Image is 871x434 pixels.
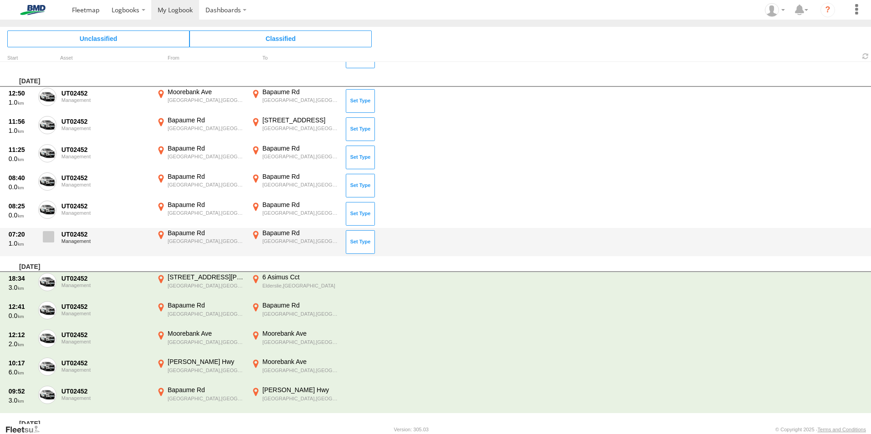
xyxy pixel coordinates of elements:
[262,153,339,160] div: [GEOGRAPHIC_DATA],[GEOGRAPHIC_DATA]
[61,174,150,182] div: UT02452
[9,331,33,339] div: 12:12
[190,30,372,47] span: Click to view Classified Trips
[61,97,150,103] div: Management
[262,311,339,317] div: [GEOGRAPHIC_DATA],[GEOGRAPHIC_DATA]
[9,387,33,395] div: 09:52
[61,230,150,238] div: UT02452
[60,56,151,61] div: Asset
[155,201,246,227] label: Click to View Event Location
[250,116,341,142] label: Click to View Event Location
[61,387,150,395] div: UT02452
[61,238,150,244] div: Management
[61,126,150,131] div: Management
[9,274,33,283] div: 18:34
[168,273,245,281] div: [STREET_ADDRESS][PERSON_NAME]
[9,183,33,191] div: 0.0
[7,30,190,47] span: Click to view Unclassified Trips
[61,182,150,187] div: Management
[762,3,788,17] div: Rowan McNamara
[250,273,341,299] label: Click to View Event Location
[775,427,866,432] div: © Copyright 2025 -
[394,427,429,432] div: Version: 305.03
[262,125,339,131] div: [GEOGRAPHIC_DATA],[GEOGRAPHIC_DATA]
[168,116,245,124] div: Bapaume Rd
[168,358,245,366] div: [PERSON_NAME] Hwy
[9,174,33,182] div: 08:40
[61,154,150,159] div: Management
[250,88,341,114] label: Click to View Event Location
[168,97,245,103] div: [GEOGRAPHIC_DATA],[GEOGRAPHIC_DATA]
[61,274,150,283] div: UT02452
[262,201,339,209] div: Bapaume Rd
[250,172,341,199] label: Click to View Event Location
[155,144,246,171] label: Click to View Event Location
[155,358,246,384] label: Click to View Event Location
[5,425,47,434] a: Visit our Website
[155,88,246,114] label: Click to View Event Location
[9,312,33,320] div: 0.0
[346,117,375,141] button: Click to Set
[168,367,245,373] div: [GEOGRAPHIC_DATA],[GEOGRAPHIC_DATA]
[9,126,33,135] div: 1.0
[61,339,150,344] div: Management
[61,146,150,154] div: UT02452
[9,340,33,348] div: 2.0
[168,386,245,394] div: Bapaume Rd
[250,229,341,255] label: Click to View Event Location
[9,211,33,219] div: 0.0
[61,367,150,373] div: Management
[155,229,246,255] label: Click to View Event Location
[168,172,245,181] div: Bapaume Rd
[262,182,339,188] div: [GEOGRAPHIC_DATA],[GEOGRAPHIC_DATA]
[250,301,341,328] label: Click to View Event Location
[155,116,246,142] label: Click to View Event Location
[262,273,339,281] div: 6 Asimus Cct
[61,311,150,316] div: Management
[262,116,339,124] div: [STREET_ADDRESS]
[262,88,339,96] div: Bapaume Rd
[860,52,871,61] span: Refresh
[250,56,341,61] div: To
[9,303,33,311] div: 12:41
[820,3,835,17] i: ?
[346,174,375,197] button: Click to Set
[262,386,339,394] div: [PERSON_NAME] Hwy
[61,331,150,339] div: UT02452
[9,117,33,126] div: 11:56
[155,273,246,299] label: Click to View Event Location
[250,201,341,227] label: Click to View Event Location
[262,301,339,309] div: Bapaume Rd
[262,339,339,345] div: [GEOGRAPHIC_DATA],[GEOGRAPHIC_DATA]
[61,283,150,288] div: Management
[168,301,245,309] div: Bapaume Rd
[168,238,245,244] div: [GEOGRAPHIC_DATA],[GEOGRAPHIC_DATA]
[61,117,150,126] div: UT02452
[262,358,339,366] div: Moorebank Ave
[155,56,246,61] div: From
[61,359,150,367] div: UT02452
[262,229,339,237] div: Bapaume Rd
[250,144,341,171] label: Click to View Event Location
[9,5,56,15] img: bmd-logo.svg
[346,202,375,226] button: Click to Set
[9,155,33,163] div: 0.0
[9,359,33,367] div: 10:17
[155,301,246,328] label: Click to View Event Location
[346,146,375,169] button: Click to Set
[61,303,150,311] div: UT02452
[262,395,339,402] div: [GEOGRAPHIC_DATA],[GEOGRAPHIC_DATA]
[168,88,245,96] div: Moorebank Ave
[9,368,33,376] div: 6.0
[168,144,245,152] div: Bapaume Rd
[168,395,245,402] div: [GEOGRAPHIC_DATA],[GEOGRAPHIC_DATA]
[262,97,339,103] div: [GEOGRAPHIC_DATA],[GEOGRAPHIC_DATA]
[155,172,246,199] label: Click to View Event Location
[61,210,150,216] div: Management
[168,153,245,160] div: [GEOGRAPHIC_DATA],[GEOGRAPHIC_DATA]
[9,89,33,97] div: 12:50
[61,89,150,97] div: UT02452
[9,396,33,404] div: 3.0
[168,229,245,237] div: Bapaume Rd
[262,329,339,338] div: Moorebank Ave
[250,386,341,412] label: Click to View Event Location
